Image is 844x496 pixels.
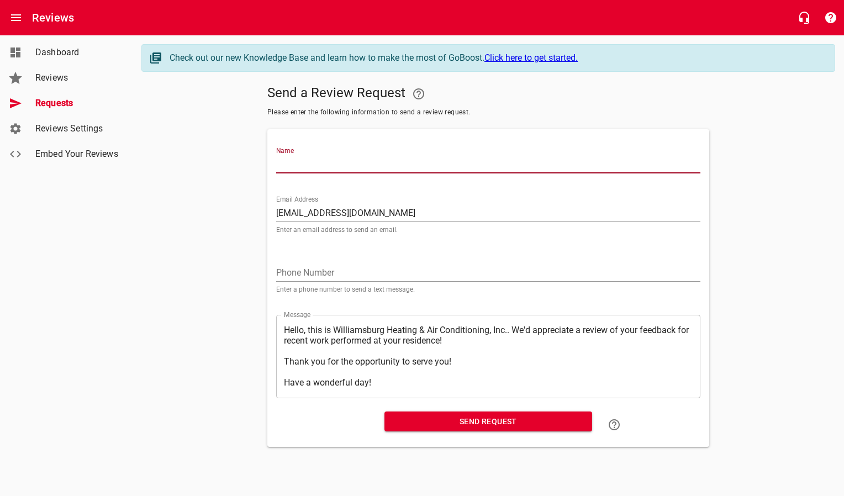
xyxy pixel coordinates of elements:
span: Embed Your Reviews [35,147,119,161]
span: Please enter the following information to send a review request. [267,107,709,118]
button: Send Request [384,411,592,432]
label: Name [276,147,294,154]
a: Your Google or Facebook account must be connected to "Send a Review Request" [405,81,432,107]
textarea: Hello, this is Williamsburg Heating & Air Conditioning, Inc.. We'd appreciate a review of your fe... [284,325,693,388]
span: Requests [35,97,119,110]
span: Dashboard [35,46,119,59]
span: Send Request [393,415,583,429]
h6: Reviews [32,9,74,27]
button: Open drawer [3,4,29,31]
a: Learn how to "Send a Review Request" [601,411,627,438]
h5: Send a Review Request [267,81,709,107]
p: Enter a phone number to send a text message. [276,286,700,293]
p: Enter an email address to send an email. [276,226,700,233]
label: Email Address [276,196,318,203]
div: Check out our new Knowledge Base and learn how to make the most of GoBoost. [170,51,824,65]
span: Reviews [35,71,119,85]
button: Support Portal [817,4,844,31]
span: Reviews Settings [35,122,119,135]
button: Live Chat [791,4,817,31]
a: Click here to get started. [484,52,578,63]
